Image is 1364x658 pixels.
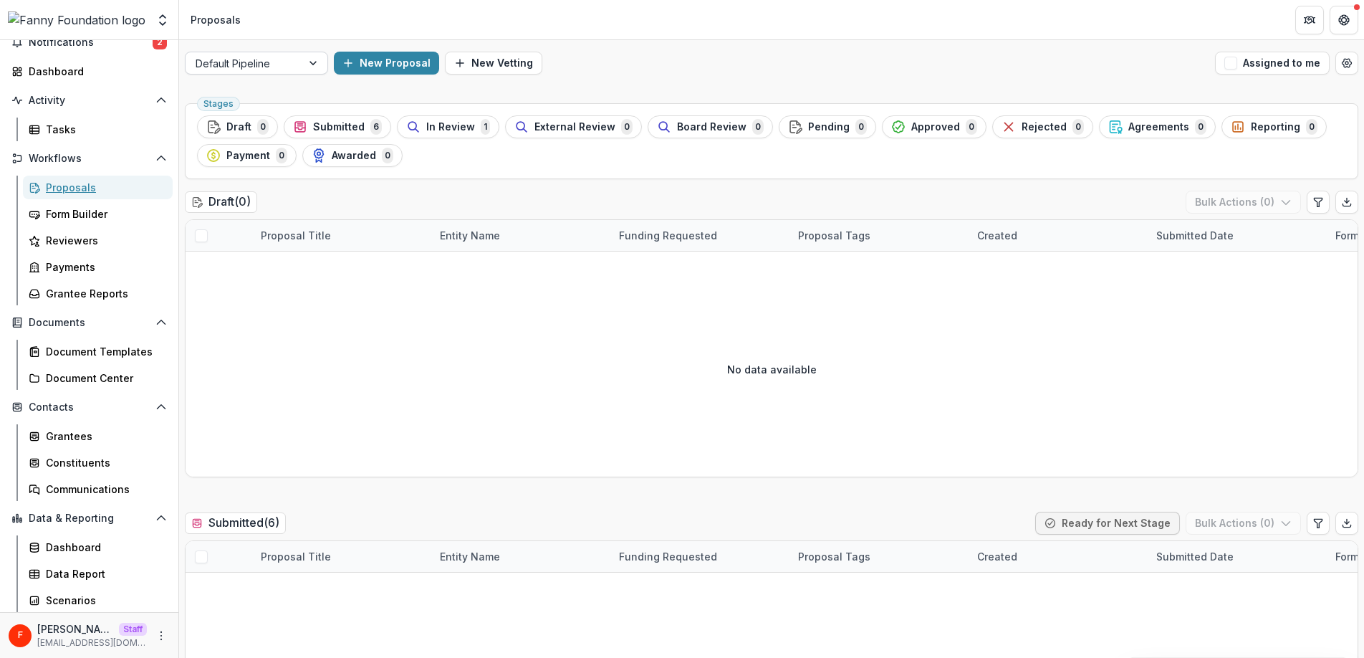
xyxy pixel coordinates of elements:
[621,119,633,135] span: 0
[284,115,391,138] button: Submitted6
[610,220,789,251] div: Funding Requested
[23,255,173,279] a: Payments
[252,220,431,251] div: Proposal Title
[1306,119,1317,135] span: 0
[370,119,382,135] span: 6
[313,121,365,133] span: Submitted
[29,64,161,79] div: Dashboard
[29,37,153,49] span: Notifications
[153,35,167,49] span: 2
[534,121,615,133] span: External Review
[185,9,246,30] nav: breadcrumb
[6,311,173,334] button: Open Documents
[1195,119,1206,135] span: 0
[197,115,278,138] button: Draft0
[969,220,1148,251] div: Created
[37,636,147,649] p: [EMAIL_ADDRESS][DOMAIN_NAME]
[966,119,977,135] span: 0
[29,95,150,107] span: Activity
[29,317,150,329] span: Documents
[226,150,270,162] span: Payment
[23,451,173,475] a: Constituents
[779,115,876,138] button: Pending0
[382,148,393,163] span: 0
[911,121,960,133] span: Approved
[431,220,610,251] div: Entity Name
[1148,541,1327,572] div: Submitted Date
[610,541,789,572] div: Funding Requested
[23,118,173,141] a: Tasks
[23,588,173,612] a: Scenarios
[969,541,1148,572] div: Created
[46,259,161,275] div: Payments
[1128,121,1189,133] span: Agreements
[46,180,161,195] div: Proposals
[153,627,170,644] button: More
[1330,6,1358,34] button: Get Help
[855,119,867,135] span: 0
[445,52,542,75] button: New Vetting
[46,344,161,359] div: Document Templates
[610,549,726,564] div: Funding Requested
[1295,6,1324,34] button: Partners
[29,512,150,525] span: Data & Reporting
[185,191,257,212] h2: Draft ( 0 )
[1072,119,1084,135] span: 0
[334,52,439,75] button: New Proposal
[1221,115,1327,138] button: Reporting0
[992,115,1093,138] button: Rejected0
[191,12,241,27] div: Proposals
[23,535,173,559] a: Dashboard
[302,144,403,167] button: Awarded0
[789,541,969,572] div: Proposal Tags
[610,228,726,243] div: Funding Requested
[23,282,173,305] a: Grantee Reports
[431,541,610,572] div: Entity Name
[969,228,1026,243] div: Created
[46,233,161,248] div: Reviewers
[252,541,431,572] div: Proposal Title
[46,566,161,581] div: Data Report
[481,119,490,135] span: 1
[257,119,269,135] span: 0
[789,228,879,243] div: Proposal Tags
[6,31,173,54] button: Notifications2
[46,482,161,497] div: Communications
[23,229,173,252] a: Reviewers
[1335,191,1358,214] button: Export table data
[1186,512,1301,535] button: Bulk Actions (0)
[29,153,150,165] span: Workflows
[789,220,969,251] div: Proposal Tags
[46,593,161,608] div: Scenarios
[252,549,340,564] div: Proposal Title
[1215,52,1330,75] button: Assigned to me
[23,202,173,226] a: Form Builder
[23,477,173,501] a: Communications
[197,144,297,167] button: Payment0
[1335,52,1358,75] button: Open table manager
[185,512,286,533] h2: Submitted ( 6 )
[808,121,850,133] span: Pending
[505,115,642,138] button: External Review0
[727,362,817,377] p: No data available
[1307,191,1330,214] button: Edit table settings
[18,631,23,640] div: Fanny
[431,549,509,564] div: Entity Name
[1335,512,1358,535] button: Export table data
[426,121,475,133] span: In Review
[6,89,173,112] button: Open Activity
[153,6,173,34] button: Open entity switcher
[23,366,173,390] a: Document Center
[789,549,879,564] div: Proposal Tags
[1251,121,1300,133] span: Reporting
[1148,220,1327,251] div: Submitted Date
[46,540,161,555] div: Dashboard
[1022,121,1067,133] span: Rejected
[46,429,161,444] div: Grantees
[6,396,173,419] button: Open Contacts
